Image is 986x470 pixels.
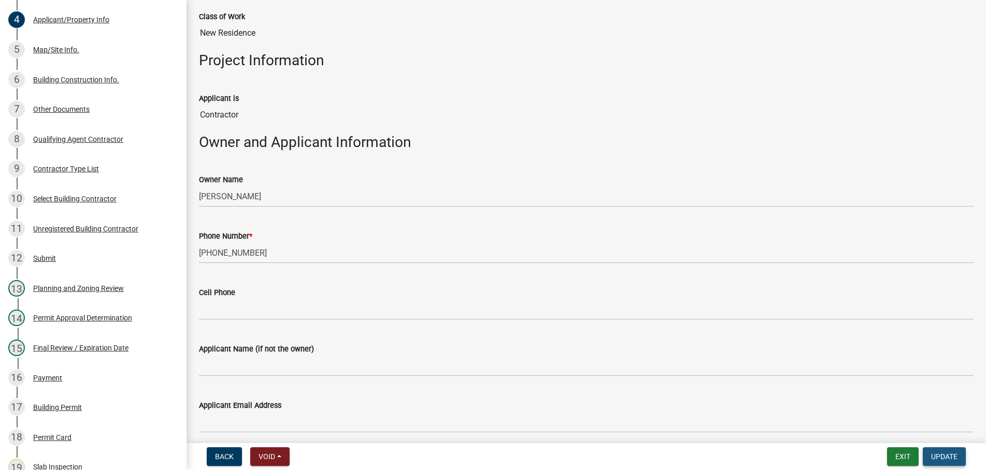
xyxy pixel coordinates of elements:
[8,11,25,28] div: 4
[8,399,25,416] div: 17
[33,314,132,321] div: Permit Approval Determination
[8,280,25,297] div: 13
[8,41,25,58] div: 5
[207,447,242,466] button: Back
[931,452,958,461] span: Update
[8,370,25,386] div: 16
[33,165,99,172] div: Contractor Type List
[33,404,82,411] div: Building Permit
[199,402,281,409] label: Applicant Email Address
[33,46,79,53] div: Map/Site Info.
[33,374,62,381] div: Payment
[250,447,290,466] button: Void
[8,340,25,356] div: 15
[215,452,234,461] span: Back
[8,250,25,267] div: 12
[8,429,25,446] div: 18
[33,16,109,23] div: Applicant/Property Info
[923,447,966,466] button: Update
[33,136,123,143] div: Qualifying Agent Contractor
[199,346,314,353] label: Applicant Name (if not the owner)
[8,310,25,326] div: 14
[199,289,235,297] label: Cell Phone
[199,177,243,184] label: Owner Name
[199,233,252,240] label: Phone Number
[33,285,124,292] div: Planning and Zoning Review
[8,71,25,88] div: 6
[8,131,25,148] div: 8
[199,52,974,69] h3: Project Information
[8,221,25,237] div: 11
[259,452,275,461] span: Void
[33,255,56,262] div: Submit
[33,344,128,351] div: Final Review / Expiration Date
[33,195,117,202] div: Select Building Contractor
[33,434,72,441] div: Permit Card
[33,106,90,113] div: Other Documents
[8,101,25,117] div: 7
[8,190,25,207] div: 10
[33,76,119,83] div: Building Construction Info.
[199,95,239,102] label: Applicant is
[887,447,919,466] button: Exit
[199,134,974,151] h3: Owner and Applicant Information
[33,225,138,232] div: Unregistered Building Contractor
[8,160,25,177] div: 9
[199,13,245,21] label: Class of Work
